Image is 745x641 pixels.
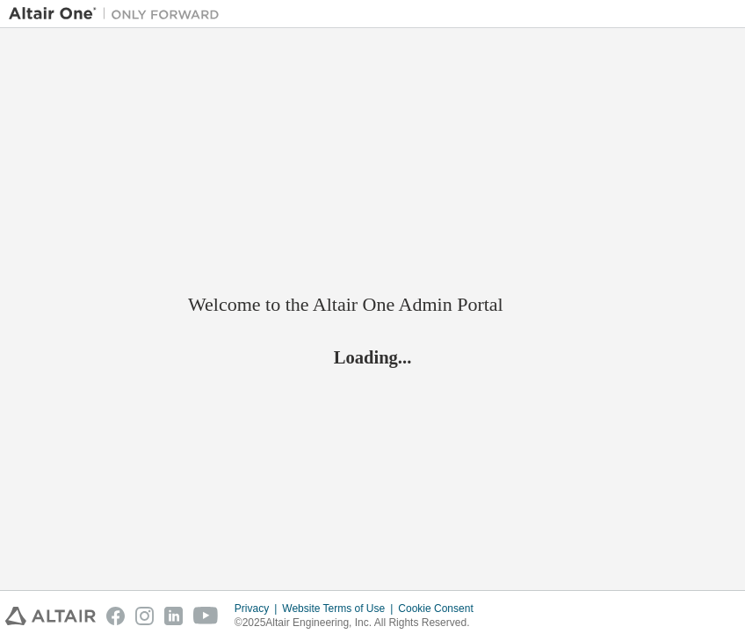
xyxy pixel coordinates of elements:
img: Altair One [9,5,228,23]
img: instagram.svg [135,607,154,625]
img: altair_logo.svg [5,607,96,625]
img: youtube.svg [193,607,219,625]
div: Website Terms of Use [282,601,398,616]
div: Privacy [235,601,282,616]
h2: Welcome to the Altair One Admin Portal [188,292,557,317]
div: Cookie Consent [398,601,483,616]
p: © 2025 Altair Engineering, Inc. All Rights Reserved. [235,616,484,630]
h2: Loading... [188,346,557,369]
img: linkedin.svg [164,607,183,625]
img: facebook.svg [106,607,125,625]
